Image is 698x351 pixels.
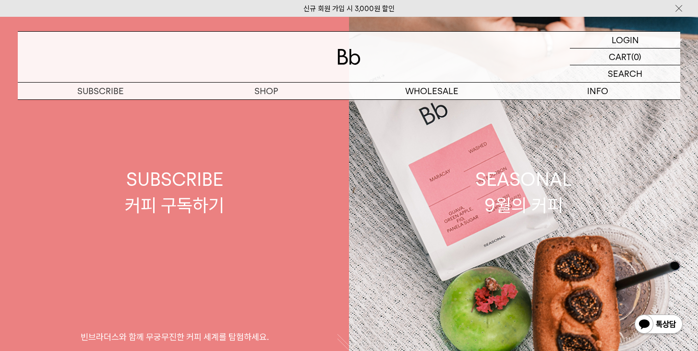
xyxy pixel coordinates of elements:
[125,167,224,218] div: SUBSCRIBE 커피 구독하기
[349,83,515,99] p: WHOLESALE
[612,32,639,48] p: LOGIN
[631,48,641,65] p: (0)
[634,314,684,337] img: 카카오톡 채널 1:1 채팅 버튼
[303,4,395,13] a: 신규 회원 가입 시 3,000원 할인
[337,49,361,65] img: 로고
[515,83,680,99] p: INFO
[609,48,631,65] p: CART
[183,83,349,99] a: SHOP
[18,83,183,99] a: SUBSCRIBE
[608,65,642,82] p: SEARCH
[570,48,680,65] a: CART (0)
[570,32,680,48] a: LOGIN
[475,167,572,218] div: SEASONAL 9월의 커피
